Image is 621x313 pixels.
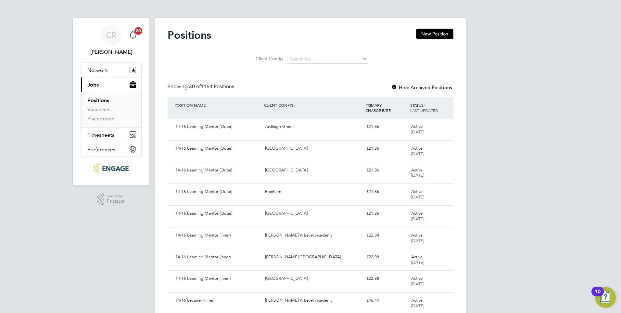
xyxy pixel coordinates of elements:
[81,142,141,156] button: Preferences
[287,55,368,64] input: Search for...
[173,143,262,154] div: 14-16 Learning Mentor (Outer)
[364,208,409,219] div: £21.86
[106,31,116,39] span: CR
[81,163,142,174] a: Go to home page
[411,238,424,243] span: [DATE]
[411,260,424,265] span: [DATE]
[173,99,262,111] div: POSITION NAME
[364,295,409,306] div: £46.44
[411,167,423,173] span: Active
[595,287,616,308] button: Open Resource Center, 10 new notifications
[189,83,234,90] span: 1164 Positions
[81,63,141,77] button: Network
[107,193,125,199] span: Powered by
[262,208,363,219] div: [GEOGRAPHIC_DATA]
[411,211,423,216] span: Active
[81,77,141,92] button: Jobs
[87,67,108,73] span: Network
[364,143,409,154] div: £21.86
[411,124,423,129] span: Active
[262,99,363,111] div: CLIENT CONFIG
[173,295,262,306] div: 14-16 Lecturer (Inner)
[411,216,424,222] span: [DATE]
[81,128,141,142] button: Timesheets
[409,99,453,116] div: STATUS
[364,165,409,176] div: £21.86
[173,230,262,241] div: 14-16 Learning Mentor (Inner)
[126,25,139,46] a: 20
[411,276,423,281] span: Active
[411,254,423,260] span: Active
[262,121,363,132] div: Ardleigh Green
[262,252,363,263] div: [PERSON_NAME][GEOGRAPHIC_DATA]
[595,292,601,300] div: 10
[168,83,235,90] div: Showing
[87,146,115,153] span: Preferences
[262,230,363,241] div: [PERSON_NAME] A Level Academy
[73,18,149,185] nav: Main navigation
[364,186,409,197] div: £21.86
[262,165,363,176] div: [GEOGRAPHIC_DATA]
[364,99,409,116] div: PRIMARY CHARGE RATE
[87,97,109,103] a: Positions
[424,102,425,108] span: /
[411,172,424,178] span: [DATE]
[173,208,262,219] div: 14-16 Learning Mentor (Outer)
[87,106,110,113] a: Vacancies
[81,48,142,56] span: Christopher Roper
[87,82,99,88] span: Jobs
[81,92,141,127] div: Jobs
[416,29,453,39] button: New Position
[94,163,128,174] img: ncclondon-logo-retina.png
[81,25,142,56] a: CR[PERSON_NAME]
[262,186,363,197] div: Rainham
[411,194,424,200] span: [DATE]
[189,83,201,90] span: 30 of
[364,230,409,241] div: £22.88
[262,273,363,284] div: [GEOGRAPHIC_DATA]
[173,273,262,284] div: 14-16 Learning Mentor (Inner)
[410,108,438,113] span: LAST UPDATED
[411,151,424,156] span: [DATE]
[87,116,114,122] a: Placements
[168,29,211,42] h2: Positions
[411,303,424,308] span: [DATE]
[411,281,424,287] span: [DATE]
[262,295,363,306] div: [PERSON_NAME] A Level Academy
[97,193,125,206] a: Powered byEngage
[364,273,409,284] div: £22.88
[411,297,423,303] span: Active
[173,252,262,263] div: 14-16 Learning Mentor (Inner)
[87,132,114,138] span: Timesheets
[173,165,262,176] div: 14-16 Learning Mentor (Outer)
[173,121,262,132] div: 14-16 Learning Mentor (Outer)
[262,143,363,154] div: [GEOGRAPHIC_DATA]
[411,129,424,135] span: [DATE]
[254,56,283,61] label: Client Config
[391,84,452,90] label: Hide Archived Positions
[411,232,423,238] span: Active
[364,252,409,263] div: £22.88
[134,27,142,35] span: 20
[173,186,262,197] div: 14-16 Learning Mentor (Outer)
[364,121,409,132] div: £21.86
[411,145,423,151] span: Active
[107,199,125,204] span: Engage
[411,189,423,194] span: Active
